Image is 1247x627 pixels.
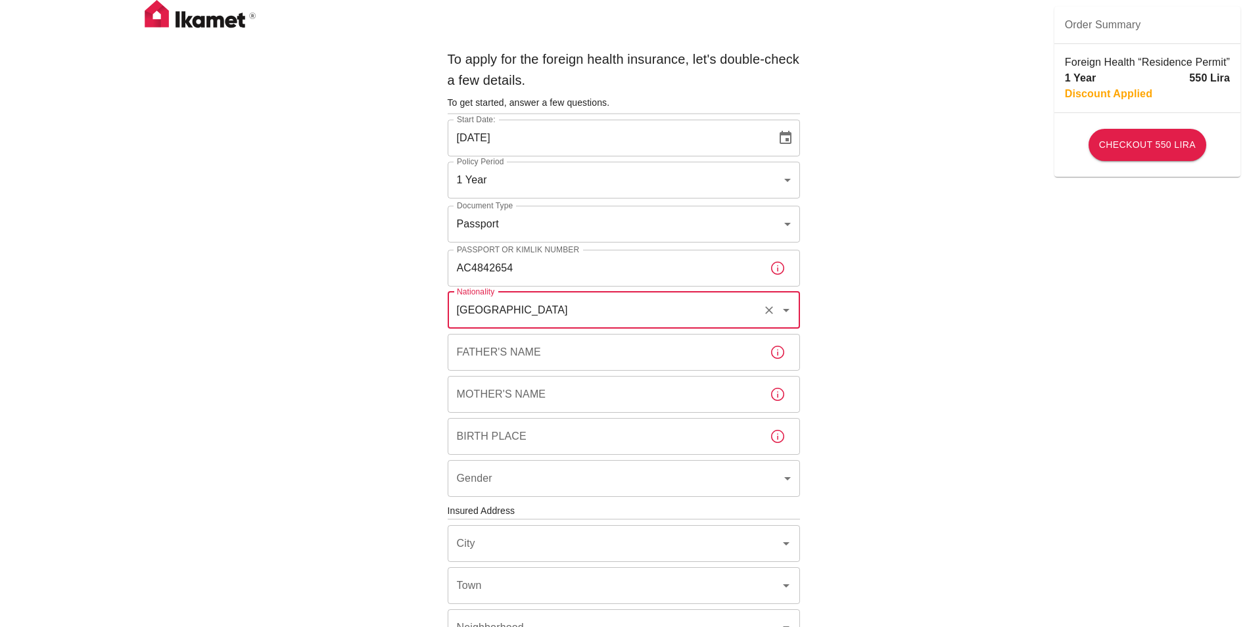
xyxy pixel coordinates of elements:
[1189,70,1230,86] p: 550 Lira
[777,301,795,319] button: Open
[457,156,504,167] label: Policy Period
[448,96,800,110] h6: To get started, answer a few questions.
[448,162,800,198] div: 1 Year
[1065,70,1096,86] p: 1 Year
[1065,86,1152,102] p: Discount Applied
[457,114,496,125] label: Start Date:
[448,120,767,156] input: DD/MM/YYYY
[772,125,799,151] button: Choose date, selected date is Oct 2, 2025
[457,200,513,211] label: Document Type
[457,286,494,297] label: Nationality
[457,244,579,255] label: Passport or Kimlik Number
[777,534,795,553] button: Open
[448,206,800,243] div: Passport
[448,504,800,519] h6: Insured Address
[1065,17,1230,33] span: Order Summary
[1065,55,1230,70] p: Foreign Health “Residence Permit”
[448,49,800,91] h6: To apply for the foreign health insurance, let's double-check a few details.
[777,576,795,595] button: Open
[760,301,778,319] button: Clear
[448,460,800,497] div: ​
[1089,129,1206,161] button: Checkout 550 Lira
